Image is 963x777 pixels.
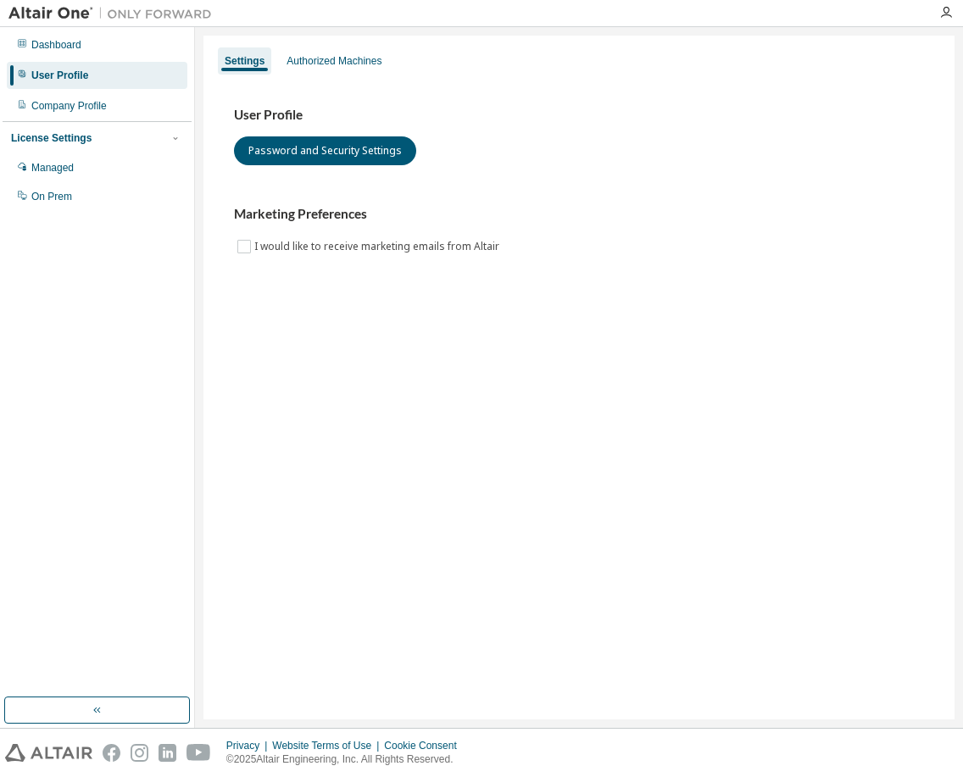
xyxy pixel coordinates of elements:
p: © 2025 Altair Engineering, Inc. All Rights Reserved. [226,752,467,767]
div: Privacy [226,739,272,752]
div: Dashboard [31,38,81,52]
div: Managed [31,161,74,175]
div: Website Terms of Use [272,739,384,752]
img: altair_logo.svg [5,744,92,762]
img: youtube.svg [186,744,211,762]
div: On Prem [31,190,72,203]
div: Company Profile [31,99,107,113]
img: facebook.svg [103,744,120,762]
img: instagram.svg [131,744,148,762]
h3: User Profile [234,107,924,124]
div: Settings [225,54,264,68]
label: I would like to receive marketing emails from Altair [254,236,503,257]
div: User Profile [31,69,88,82]
div: Authorized Machines [287,54,381,68]
div: Cookie Consent [384,739,466,752]
img: Altair One [8,5,220,22]
img: linkedin.svg [159,744,176,762]
div: License Settings [11,131,92,145]
button: Password and Security Settings [234,136,416,165]
h3: Marketing Preferences [234,206,924,223]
